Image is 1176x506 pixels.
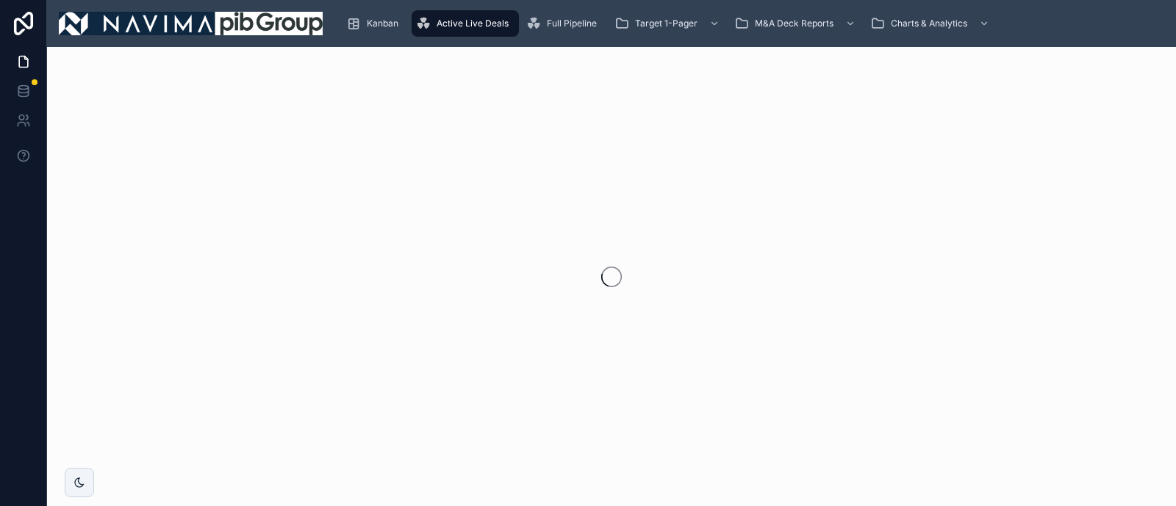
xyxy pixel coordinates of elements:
a: Active Live Deals [412,10,519,37]
a: Target 1-Pager [610,10,727,37]
span: Charts & Analytics [891,18,967,29]
a: M&A Deck Reports [730,10,863,37]
img: App logo [59,12,323,35]
span: Kanban [367,18,398,29]
a: Full Pipeline [522,10,607,37]
span: Active Live Deals [437,18,509,29]
span: Target 1-Pager [635,18,698,29]
a: Kanban [342,10,409,37]
a: Charts & Analytics [866,10,997,37]
div: scrollable content [334,7,1164,40]
span: Full Pipeline [547,18,597,29]
span: M&A Deck Reports [755,18,833,29]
